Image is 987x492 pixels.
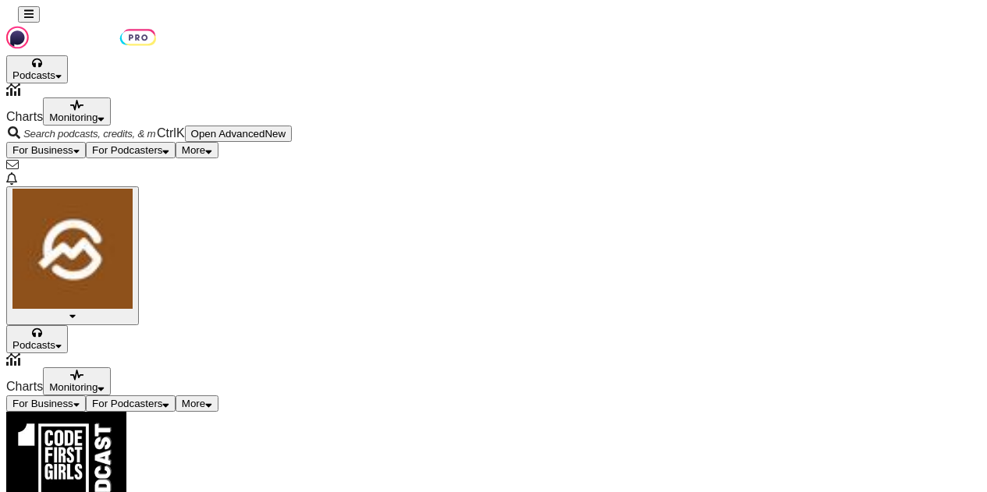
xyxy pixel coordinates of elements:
[12,189,133,311] span: Logged in as hey85204
[6,142,86,158] button: open menu
[6,55,68,83] button: open menu
[12,339,55,351] span: Podcasts
[6,23,156,52] img: Podchaser - Follow, Share and Rate Podcasts
[265,128,286,140] span: New
[6,353,981,393] a: Charts
[6,395,86,412] button: open menu
[185,126,293,142] button: Open AdvancedNew
[49,111,98,123] span: Monitoring
[182,144,205,156] span: More
[176,395,218,412] button: open menu
[12,69,55,81] span: Podcasts
[6,41,156,55] a: Podchaser - Follow, Share and Rate Podcasts
[6,83,981,123] a: Charts
[49,381,98,393] span: Monitoring
[182,398,205,409] span: More
[92,398,162,409] span: For Podcasters
[6,110,43,123] span: Charts
[43,97,111,126] button: open menu
[12,398,73,409] span: For Business
[6,186,139,325] button: Show profile menu
[6,325,68,353] button: open menu
[92,144,162,156] span: For Podcasters
[86,142,176,158] button: open menu
[12,189,133,309] img: User Profile
[12,144,73,156] span: For Business
[86,395,176,412] button: open menu
[191,128,265,140] span: Open Advanced
[176,142,218,158] button: open menu
[6,172,17,186] a: Show notifications dropdown
[43,367,111,395] button: open menu
[6,126,981,142] div: Search podcasts, credits, & more...
[6,158,19,172] a: Show notifications dropdown
[157,126,185,140] span: Ctrl K
[6,380,43,393] span: Charts
[22,127,157,140] input: Search podcasts, credits, & more...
